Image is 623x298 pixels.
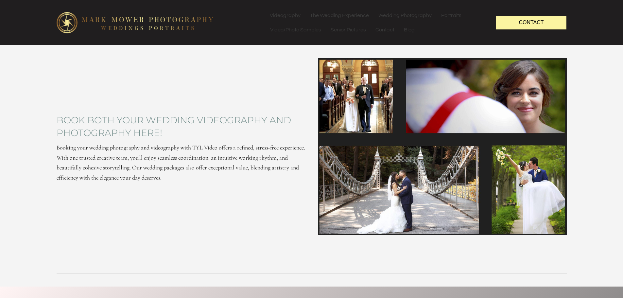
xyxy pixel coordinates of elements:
[318,58,567,235] img: wedding photographs from around Pittsburgh
[57,114,305,139] span: Book both your wedding videography and photography here!
[374,8,436,23] a: Wedding Photography
[496,16,566,29] a: Contact
[371,23,399,37] a: Contact
[266,23,326,37] a: Video/Photo Samples
[57,143,305,183] p: Booking your wedding photography and videography with TYL Video offers a refined, stress-free exp...
[265,8,483,37] nav: Menu
[305,8,373,23] a: The Wedding Experience
[519,20,544,25] span: Contact
[437,8,466,23] a: Portraits
[399,23,419,37] a: Blog
[57,12,214,33] img: logo-edit1
[265,8,305,23] a: Videography
[326,23,371,37] a: Senior Pictures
